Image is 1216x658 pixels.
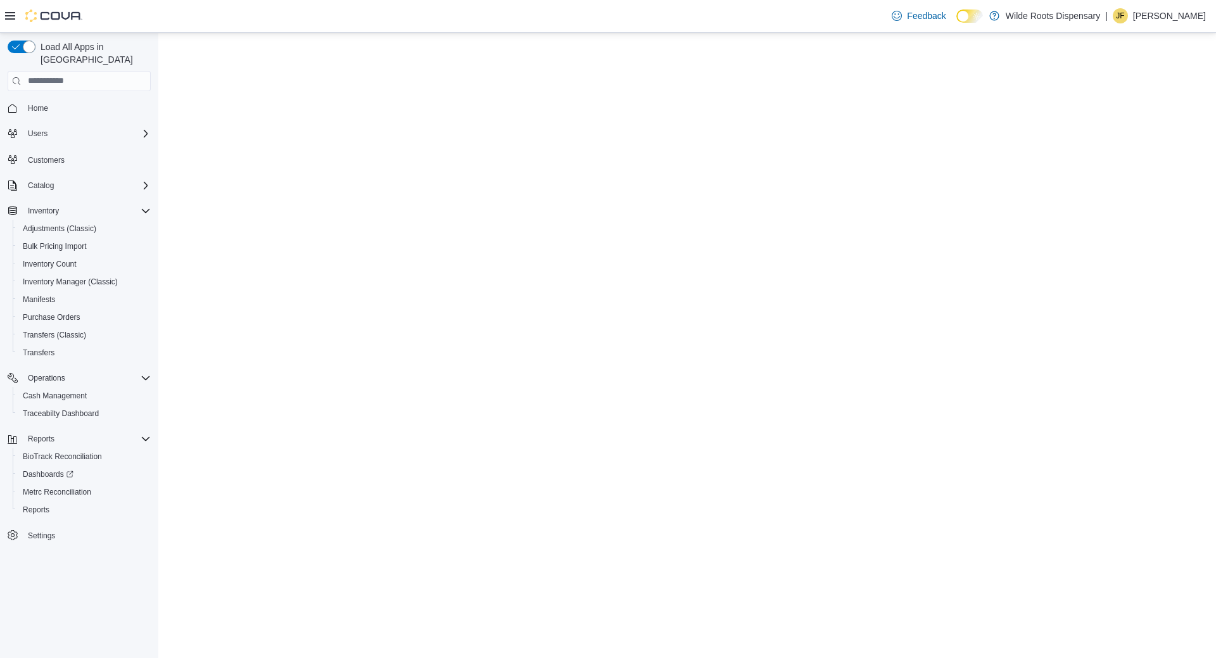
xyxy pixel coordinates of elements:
[23,528,60,543] a: Settings
[18,467,151,482] span: Dashboards
[23,452,102,462] span: BioTrack Reconciliation
[28,373,65,383] span: Operations
[23,469,73,479] span: Dashboards
[23,528,151,543] span: Settings
[3,526,156,545] button: Settings
[3,125,156,142] button: Users
[23,178,59,193] button: Catalog
[18,467,79,482] a: Dashboards
[3,150,156,168] button: Customers
[23,312,80,322] span: Purchase Orders
[23,259,77,269] span: Inventory Count
[1133,8,1206,23] p: [PERSON_NAME]
[28,531,55,541] span: Settings
[1105,8,1108,23] p: |
[23,153,70,168] a: Customers
[23,277,118,287] span: Inventory Manager (Classic)
[18,327,151,343] span: Transfers (Classic)
[18,345,60,360] a: Transfers
[18,388,92,403] a: Cash Management
[23,294,55,305] span: Manifests
[18,274,151,289] span: Inventory Manager (Classic)
[13,291,156,308] button: Manifests
[23,126,53,141] button: Users
[13,465,156,483] a: Dashboards
[23,370,151,386] span: Operations
[13,308,156,326] button: Purchase Orders
[23,330,86,340] span: Transfers (Classic)
[18,388,151,403] span: Cash Management
[18,256,82,272] a: Inventory Count
[13,501,156,519] button: Reports
[23,126,151,141] span: Users
[23,408,99,419] span: Traceabilty Dashboard
[18,292,60,307] a: Manifests
[13,387,156,405] button: Cash Management
[23,348,54,358] span: Transfers
[18,310,151,325] span: Purchase Orders
[18,449,107,464] a: BioTrack Reconciliation
[18,484,151,500] span: Metrc Reconciliation
[907,9,946,22] span: Feedback
[18,221,151,236] span: Adjustments (Classic)
[18,327,91,343] a: Transfers (Classic)
[23,431,60,446] button: Reports
[23,100,151,116] span: Home
[18,221,101,236] a: Adjustments (Classic)
[28,206,59,216] span: Inventory
[35,41,151,66] span: Load All Apps in [GEOGRAPHIC_DATA]
[28,180,54,191] span: Catalog
[23,203,151,218] span: Inventory
[28,434,54,444] span: Reports
[18,239,92,254] a: Bulk Pricing Import
[13,255,156,273] button: Inventory Count
[8,94,151,578] nav: Complex example
[23,241,87,251] span: Bulk Pricing Import
[1006,8,1100,23] p: Wilde Roots Dispensary
[23,151,151,167] span: Customers
[23,178,151,193] span: Catalog
[28,129,47,139] span: Users
[23,224,96,234] span: Adjustments (Classic)
[23,370,70,386] button: Operations
[13,237,156,255] button: Bulk Pricing Import
[3,99,156,117] button: Home
[3,202,156,220] button: Inventory
[13,344,156,362] button: Transfers
[13,405,156,422] button: Traceabilty Dashboard
[13,326,156,344] button: Transfers (Classic)
[23,431,151,446] span: Reports
[18,502,54,517] a: Reports
[13,273,156,291] button: Inventory Manager (Classic)
[3,430,156,448] button: Reports
[18,406,104,421] a: Traceabilty Dashboard
[13,220,156,237] button: Adjustments (Classic)
[13,448,156,465] button: BioTrack Reconciliation
[3,369,156,387] button: Operations
[23,391,87,401] span: Cash Management
[18,256,151,272] span: Inventory Count
[887,3,951,28] a: Feedback
[18,310,85,325] a: Purchase Orders
[18,406,151,421] span: Traceabilty Dashboard
[23,505,49,515] span: Reports
[956,9,983,23] input: Dark Mode
[18,239,151,254] span: Bulk Pricing Import
[13,483,156,501] button: Metrc Reconciliation
[23,203,64,218] button: Inventory
[1113,8,1128,23] div: James Feitshans
[1116,8,1124,23] span: JF
[18,449,151,464] span: BioTrack Reconciliation
[18,502,151,517] span: Reports
[18,484,96,500] a: Metrc Reconciliation
[28,103,48,113] span: Home
[18,274,123,289] a: Inventory Manager (Classic)
[28,155,65,165] span: Customers
[23,487,91,497] span: Metrc Reconciliation
[25,9,82,22] img: Cova
[18,345,151,360] span: Transfers
[23,101,53,116] a: Home
[18,292,151,307] span: Manifests
[3,177,156,194] button: Catalog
